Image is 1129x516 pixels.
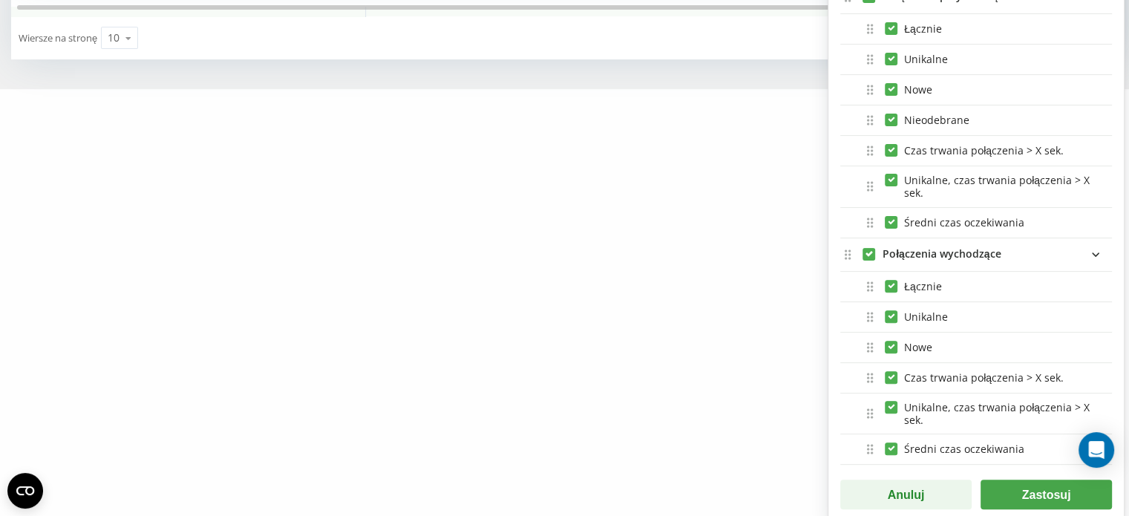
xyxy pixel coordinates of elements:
label: Łącznie [885,22,942,35]
button: Zastosuj [981,480,1112,509]
div: Unikalne [840,45,1112,75]
div: Czas trwania połączenia > X sek. [840,363,1112,393]
div: Połączenia wychodzące [883,248,1001,261]
div: Unikalne [840,302,1112,333]
div: Czas trwania połączenia > X sek. [840,136,1112,166]
div: Unikalne, czas trwania połączenia > X sek. [840,393,1112,435]
button: Anuluj [840,480,972,509]
div: Nowe [840,333,1112,363]
div: Średni czas oczekiwania [840,434,1112,465]
label: Unikalne, czas trwania połączenia > X sek. [885,174,1105,199]
label: Średni czas oczekiwania [885,442,1024,455]
button: Open CMP widget [7,473,43,509]
label: Nowe [885,341,932,353]
label: Nowe [885,83,932,96]
div: Łącznie [840,272,1112,302]
div: outgoingFields quote list [840,238,1112,272]
span: Wiersze na stronę [19,31,97,45]
div: Open Intercom Messenger [1079,432,1114,468]
label: Unikalne, czas trwania połączenia > X sek. [885,401,1105,426]
label: Unikalne [885,310,948,323]
div: Średni czas oczekiwania [840,208,1112,238]
label: Łącznie [885,280,942,293]
div: Unikalne, czas trwania połączenia > X sek. [840,166,1112,208]
div: Łącznie [840,14,1112,45]
div: Nowe [840,75,1112,105]
div: Nieodebrane [840,105,1112,136]
div: 10 [108,30,120,45]
label: Średni czas oczekiwania [885,216,1024,229]
label: Nieodebrane [885,114,969,126]
label: Czas trwania połączenia > X sek. [885,144,1064,157]
label: Czas trwania połączenia > X sek. [885,371,1064,384]
label: Unikalne [885,53,948,65]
